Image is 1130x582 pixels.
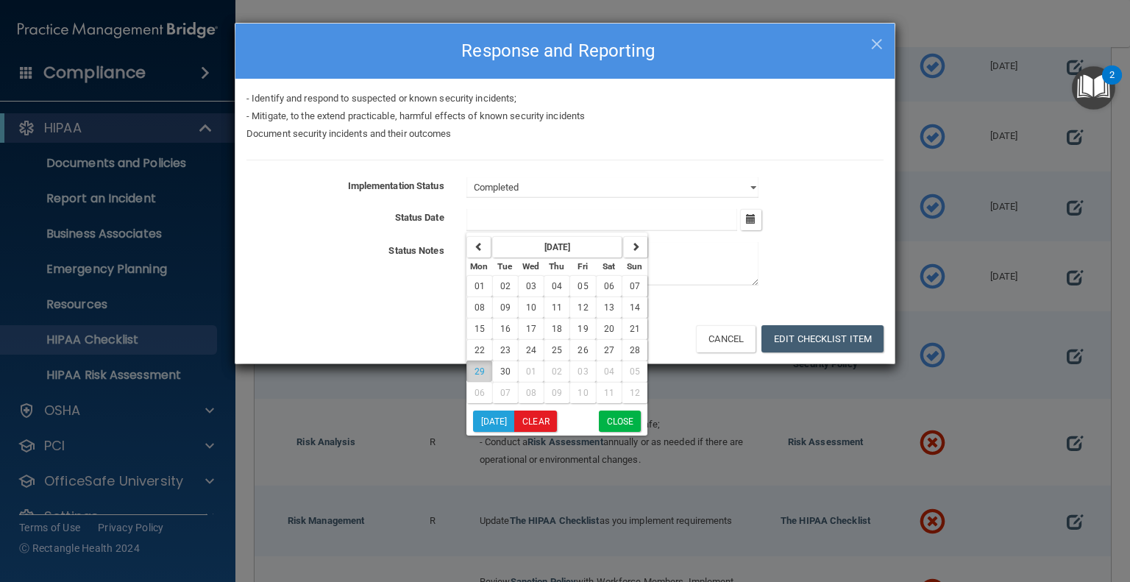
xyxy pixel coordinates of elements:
span: 16 [500,324,511,334]
span: 05 [630,366,640,377]
button: 20 [596,318,622,339]
small: Saturday [603,261,615,272]
span: 28 [630,345,640,355]
button: 07 [622,275,647,297]
span: 01 [475,281,485,291]
button: 13 [596,297,622,318]
button: 02 [544,361,569,382]
span: 09 [552,388,562,398]
button: 10 [518,297,544,318]
span: 06 [475,388,485,398]
span: 09 [500,302,511,313]
button: Cancel [696,325,756,352]
span: 23 [500,345,511,355]
span: 21 [630,324,640,334]
small: Wednesday [522,261,539,272]
span: 03 [578,366,588,377]
small: Thursday [549,261,564,272]
button: 06 [466,382,492,403]
span: 22 [475,345,485,355]
span: 29 [475,366,485,377]
small: Monday [470,261,488,272]
span: 11 [552,302,562,313]
span: 19 [578,324,588,334]
button: 04 [596,361,622,382]
button: 06 [596,275,622,297]
button: Close [599,411,642,432]
span: 07 [630,281,640,291]
button: 16 [492,318,518,339]
span: 30 [500,366,511,377]
button: 11 [596,382,622,403]
button: 08 [518,382,544,403]
span: 02 [552,366,562,377]
button: 04 [544,275,569,297]
button: 17 [518,318,544,339]
button: 05 [622,361,647,382]
button: Edit Checklist Item [761,325,884,352]
button: 25 [544,339,569,361]
span: 07 [500,388,511,398]
button: 26 [569,339,595,361]
button: 02 [492,275,518,297]
span: 08 [526,388,536,398]
span: 27 [604,345,614,355]
span: 13 [604,302,614,313]
button: 12 [622,382,647,403]
button: 28 [622,339,647,361]
button: 01 [518,361,544,382]
button: 27 [596,339,622,361]
span: 02 [500,281,511,291]
div: - Identify and respond to suspected or known security incidents; - Mitigate, to the extend practi... [235,90,895,143]
small: Friday [578,261,588,272]
button: 05 [569,275,595,297]
span: 17 [526,324,536,334]
button: 09 [544,382,569,403]
span: 06 [604,281,614,291]
button: 30 [492,361,518,382]
h4: Response and Reporting [246,35,884,67]
button: 03 [518,275,544,297]
span: 03 [526,281,536,291]
span: 04 [552,281,562,291]
span: 08 [475,302,485,313]
button: 15 [466,318,492,339]
b: Implementation Status [348,180,444,191]
button: 08 [466,297,492,318]
span: 18 [552,324,562,334]
strong: [DATE] [544,242,571,252]
button: 14 [622,297,647,318]
span: 26 [578,345,588,355]
button: Open Resource Center, 2 new notifications [1072,66,1115,110]
span: 10 [526,302,536,313]
button: Clear [514,411,557,432]
button: 01 [466,275,492,297]
button: 12 [569,297,595,318]
button: 23 [492,339,518,361]
span: 15 [475,324,485,334]
span: × [870,27,884,57]
button: [DATE] [473,411,515,432]
b: Status Date [395,212,444,223]
small: Sunday [627,261,642,272]
button: 29 [466,361,492,382]
span: 12 [630,388,640,398]
span: 25 [552,345,562,355]
span: 04 [604,366,614,377]
span: 20 [604,324,614,334]
span: 01 [526,366,536,377]
span: 11 [604,388,614,398]
span: 05 [578,281,588,291]
button: 21 [622,318,647,339]
button: 11 [544,297,569,318]
span: 24 [526,345,536,355]
button: 09 [492,297,518,318]
span: 10 [578,388,588,398]
button: 24 [518,339,544,361]
button: 07 [492,382,518,403]
button: 10 [569,382,595,403]
button: 03 [569,361,595,382]
span: 14 [630,302,640,313]
button: 22 [466,339,492,361]
small: Tuesday [497,261,512,272]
